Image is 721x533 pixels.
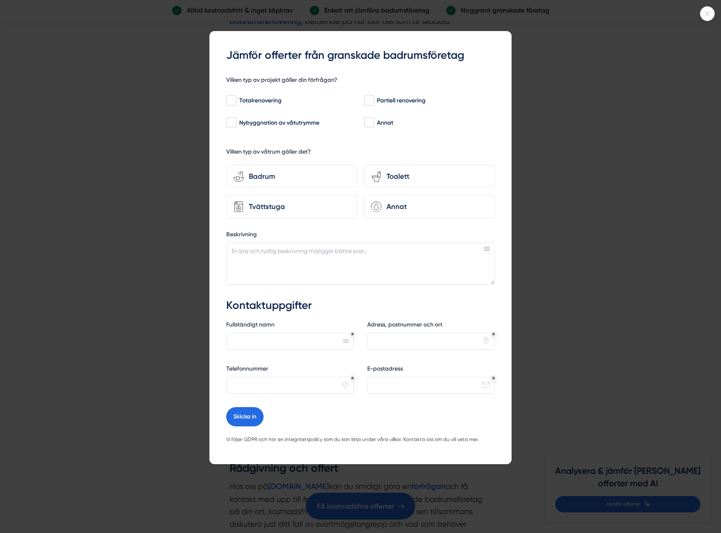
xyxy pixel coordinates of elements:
[492,376,495,380] div: Obligatoriskt
[351,376,354,380] div: Obligatoriskt
[226,97,236,105] input: Totalrenovering
[226,48,495,63] h3: Jämför offerter från granskade badrumsföretag
[226,118,236,127] input: Nybyggnation av våtutrymme
[226,407,264,426] button: Skicka in
[226,298,495,313] h3: Kontaktuppgifter
[367,365,495,375] label: E-postadress
[226,148,311,158] h5: Vilken typ av våtrum gäller det?
[492,332,495,336] div: Obligatoriskt
[367,321,495,331] label: Adress, postnummer och ort
[364,118,374,127] input: Annat
[226,436,495,444] p: Vi följer GDPR och har en integritetspolicy som du kan läsa under våra villkor. Kontakta oss om d...
[226,321,354,331] label: Fullständigt namn
[226,230,495,241] label: Beskrivning
[364,97,374,105] input: Partiell renovering
[226,365,354,375] label: Telefonnummer
[351,332,354,336] div: Obligatoriskt
[226,76,337,86] h5: Vilken typ av projekt gäller din förfrågan?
